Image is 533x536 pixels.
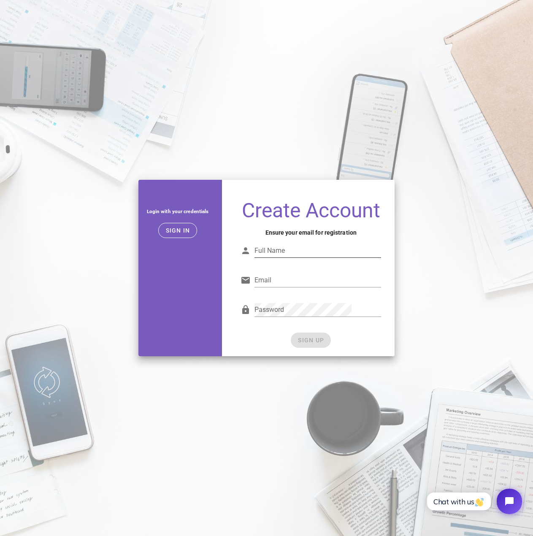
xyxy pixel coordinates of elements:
h5: Login with your credentials [145,207,210,216]
h4: Ensure your email for registration [241,228,381,237]
iframe: Tidio Chat [418,482,529,521]
span: Sign in [165,227,190,234]
button: Sign in [158,223,198,238]
h1: Create Account [241,200,381,221]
